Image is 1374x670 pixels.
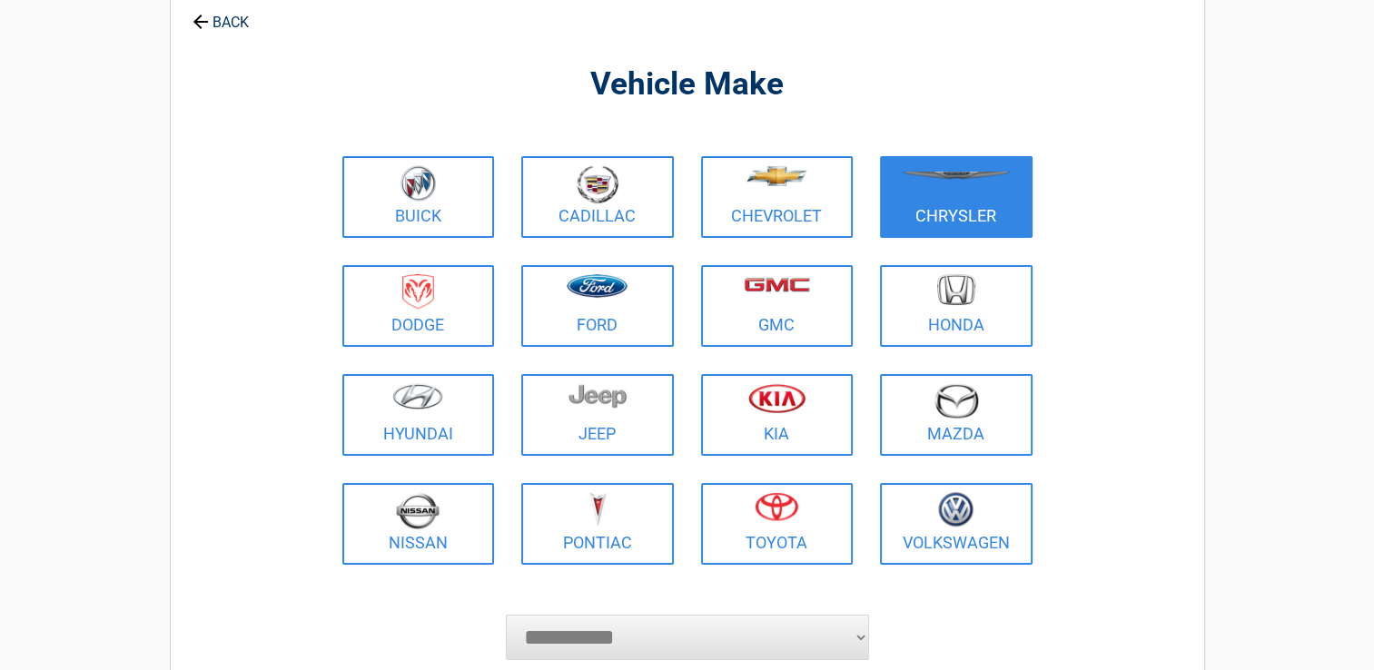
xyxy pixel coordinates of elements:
[701,483,854,565] a: Toyota
[402,274,434,310] img: dodge
[400,165,436,202] img: buick
[342,374,495,456] a: Hyundai
[567,274,628,298] img: ford
[588,492,607,527] img: pontiac
[880,483,1033,565] a: Volkswagen
[880,156,1033,238] a: Chrysler
[901,172,1012,180] img: chrysler
[880,265,1033,347] a: Honda
[342,483,495,565] a: Nissan
[938,492,974,527] img: volkswagen
[521,483,674,565] a: Pontiac
[746,166,807,186] img: chevrolet
[934,383,979,419] img: mazda
[521,156,674,238] a: Cadillac
[338,64,1037,106] h2: Vehicle Make
[937,274,975,306] img: honda
[342,265,495,347] a: Dodge
[521,374,674,456] a: Jeep
[577,165,618,203] img: cadillac
[342,156,495,238] a: Buick
[880,374,1033,456] a: Mazda
[701,265,854,347] a: GMC
[701,374,854,456] a: Kia
[748,383,806,413] img: kia
[755,492,798,521] img: toyota
[392,383,443,409] img: hyundai
[568,383,627,409] img: jeep
[396,492,440,529] img: nissan
[521,265,674,347] a: Ford
[701,156,854,238] a: Chevrolet
[744,277,810,292] img: gmc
